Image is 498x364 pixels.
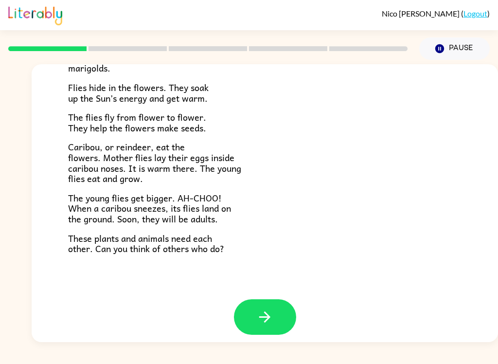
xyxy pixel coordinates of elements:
span: The young flies get bigger. AH-CHOO! When a caribou sneezes, its flies land on the ground. Soon, ... [68,191,231,226]
a: Logout [463,9,487,18]
img: Literably [8,4,62,25]
button: Pause [419,37,490,60]
span: The flies fly from flower to flower. They help the flowers make seeds. [68,110,206,135]
div: ( ) [382,9,490,18]
span: Nico [PERSON_NAME] [382,9,461,18]
span: These plants and animals need each other. Can you think of others who do? [68,231,224,256]
span: Flies hide in the flowers. They soak up the Sun’s energy and get warm. [68,80,209,105]
span: Caribou, or reindeer, eat the flowers. Mother flies lay their eggs inside caribou noses. It is wa... [68,140,241,185]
